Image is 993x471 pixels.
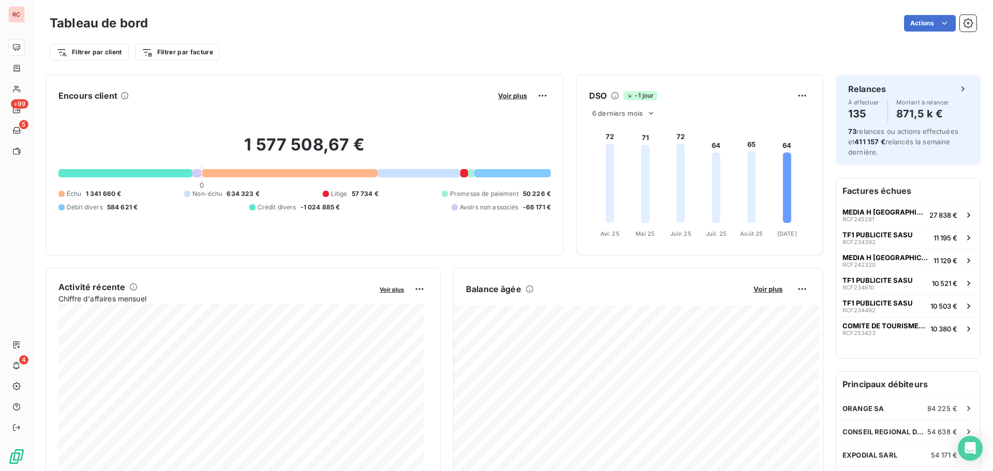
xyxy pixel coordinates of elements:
span: 5 [19,120,28,129]
span: Non-échu [192,189,222,199]
span: Chiffre d'affaires mensuel [58,293,372,304]
span: MEDIA H [GEOGRAPHIC_DATA] [842,208,925,216]
span: COMITE DE TOURISME DES ILES DE [GEOGRAPHIC_DATA] (CTIG) EPCI [842,322,926,330]
h4: 135 [848,105,879,122]
span: 10 380 € [930,325,957,333]
span: MEDIA H [GEOGRAPHIC_DATA] [842,253,929,262]
span: Voir plus [380,286,404,293]
h2: 1 577 508,67 € [58,134,551,165]
span: À effectuer [848,99,879,105]
button: Filtrer par facture [135,44,220,60]
button: Voir plus [750,284,786,294]
span: TF1 PUBLICITE SASU [842,276,913,284]
span: -66 171 € [523,203,551,212]
span: 4 [19,355,28,364]
span: Débit divers [67,203,103,212]
h6: Encours client [58,89,117,102]
span: Montant à relancer [896,99,949,105]
span: 10 503 € [930,302,957,310]
span: RCF234610 [842,284,874,291]
span: 84 225 € [927,404,957,413]
h6: DSO [589,89,607,102]
h4: 871,5 k € [896,105,949,122]
button: Voir plus [495,91,530,100]
span: -1 024 885 € [300,203,340,212]
button: Actions [904,15,956,32]
span: 27 838 € [929,211,957,219]
span: 54 638 € [927,428,957,436]
span: Échu [67,189,82,199]
span: -1 jour [623,91,657,100]
span: relances ou actions effectuées et relancés la semaine dernière. [848,127,958,156]
tspan: Mai 25 [636,230,655,237]
h6: Principaux débiteurs [836,372,980,397]
span: 6 derniers mois [592,109,643,117]
span: 57 734 € [352,189,379,199]
tspan: Avr. 25 [600,230,620,237]
button: TF1 PUBLICITE SASURCF23448210 503 € [836,294,980,317]
span: Voir plus [754,285,783,293]
span: Litige [331,189,348,199]
button: COMITE DE TOURISME DES ILES DE [GEOGRAPHIC_DATA] (CTIG) EPCIRCF25342310 380 € [836,317,980,340]
button: Filtrer par client [50,44,129,60]
h6: Relances [848,83,886,95]
tspan: Août 25 [740,230,763,237]
tspan: [DATE] [777,230,797,237]
span: EXPODIAL SARL [842,451,897,459]
span: 54 171 € [931,451,957,459]
span: RCF234392 [842,239,876,245]
span: RCF234482 [842,307,876,313]
div: Open Intercom Messenger [958,436,983,461]
span: RCF242320 [842,262,876,268]
button: TF1 PUBLICITE SASURCF23439211 195 € [836,226,980,249]
h3: Tableau de bord [50,14,148,33]
span: Avoirs non associés [460,203,519,212]
span: 584 621 € [107,203,138,212]
span: 11 129 € [934,256,957,265]
button: Voir plus [377,284,407,294]
span: 411 157 € [854,138,885,146]
span: ORANGE SA [842,404,884,413]
span: Voir plus [498,92,527,100]
span: 50 226 € [523,189,551,199]
span: 0 [200,181,204,189]
span: Crédit divers [258,203,296,212]
span: 634 323 € [227,189,259,199]
span: 11 195 € [934,234,957,242]
h6: Factures échues [836,178,980,203]
tspan: Juin 25 [670,230,691,237]
span: TF1 PUBLICITE SASU [842,299,913,307]
button: MEDIA H [GEOGRAPHIC_DATA]RCF24528127 838 € [836,203,980,226]
span: TF1 PUBLICITE SASU [842,231,913,239]
img: Logo LeanPay [8,448,25,465]
span: Promesse de paiement [450,189,519,199]
span: RCF253423 [842,330,876,336]
h6: Activité récente [58,281,125,293]
span: 10 521 € [932,279,957,287]
span: +99 [11,99,28,109]
div: RC [8,6,25,23]
span: RCF245281 [842,216,874,222]
span: CONSEIL REGIONAL DE LA [GEOGRAPHIC_DATA] [842,428,927,436]
button: MEDIA H [GEOGRAPHIC_DATA]RCF24232011 129 € [836,249,980,271]
button: TF1 PUBLICITE SASURCF23461010 521 € [836,271,980,294]
h6: Balance âgée [466,283,521,295]
span: 1 341 660 € [86,189,122,199]
span: 73 [848,127,856,135]
tspan: Juil. 25 [706,230,727,237]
